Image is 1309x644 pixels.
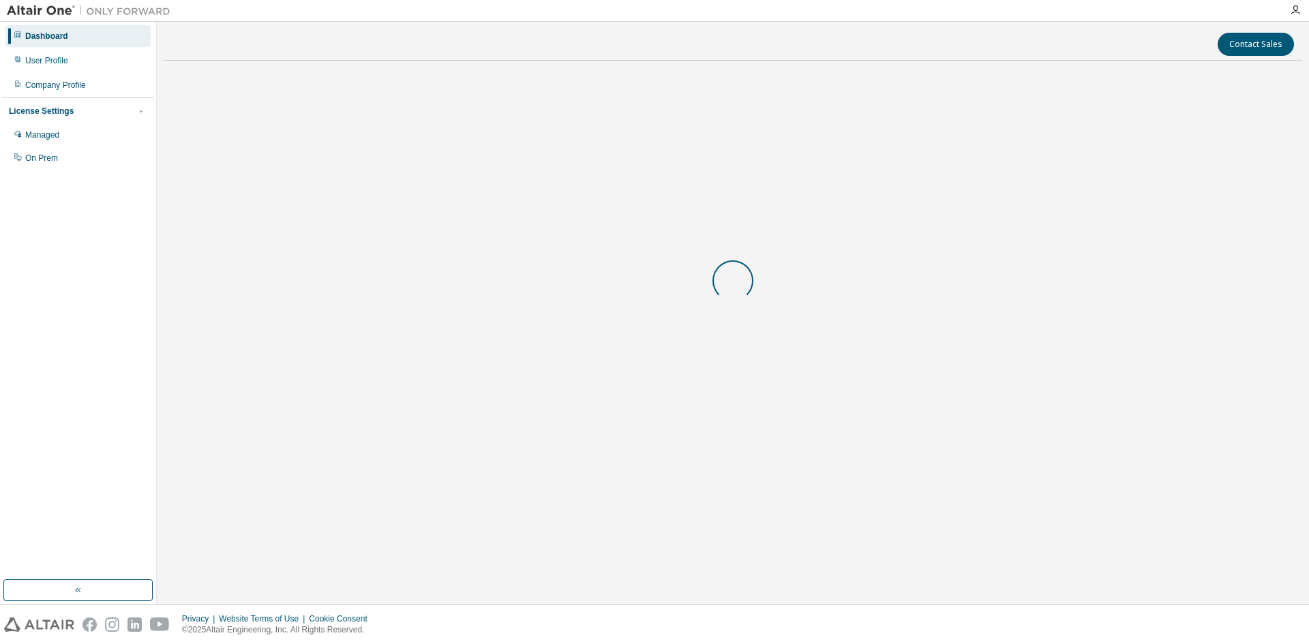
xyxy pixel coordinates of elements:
img: instagram.svg [105,617,119,632]
div: Managed [25,129,59,140]
div: User Profile [25,55,68,66]
div: Website Terms of Use [219,613,309,624]
div: Dashboard [25,31,68,42]
button: Contact Sales [1218,33,1294,56]
div: Cookie Consent [309,613,375,624]
div: License Settings [9,106,74,117]
div: Company Profile [25,80,86,91]
img: altair_logo.svg [4,617,74,632]
img: facebook.svg [82,617,97,632]
div: Privacy [182,613,219,624]
img: youtube.svg [150,617,170,632]
img: Altair One [7,4,177,18]
div: On Prem [25,153,58,164]
p: © 2025 Altair Engineering, Inc. All Rights Reserved. [182,624,376,636]
img: linkedin.svg [127,617,142,632]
